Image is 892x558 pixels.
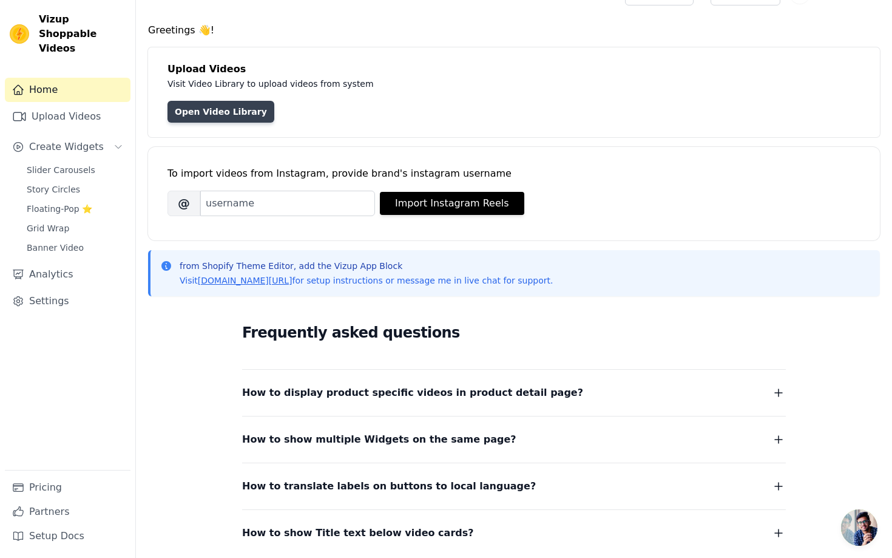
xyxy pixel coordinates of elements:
[167,191,200,216] span: @
[148,23,880,38] h4: Greetings 👋!
[242,431,786,448] button: How to show multiple Widgets on the same page?
[19,200,130,217] a: Floating-Pop ⭐
[198,276,292,285] a: [DOMAIN_NAME][URL]
[242,384,583,401] span: How to display product specific videos in product detail page?
[242,525,474,542] span: How to show Title text below video cards?
[242,525,786,542] button: How to show Title text below video cards?
[180,260,553,272] p: from Shopify Theme Editor, add the Vizup App Block
[19,181,130,198] a: Story Circles
[19,239,130,256] a: Banner Video
[19,162,130,179] a: Slider Carousels
[167,77,711,91] p: Visit Video Library to upload videos from system
[5,104,130,129] a: Upload Videos
[27,183,80,196] span: Story Circles
[10,24,29,44] img: Vizup
[29,140,104,154] span: Create Widgets
[167,62,860,77] h4: Upload Videos
[5,262,130,287] a: Analytics
[27,164,95,176] span: Slider Carousels
[167,166,860,181] div: To import videos from Instagram, provide brand's instagram username
[27,222,69,234] span: Grid Wrap
[27,203,92,215] span: Floating-Pop ⭐
[242,478,786,495] button: How to translate labels on buttons to local language?
[242,384,786,401] button: How to display product specific videos in product detail page?
[180,274,553,287] p: Visit for setup instructions or message me in live chat for support.
[841,509,877,546] div: Open chat
[27,242,84,254] span: Banner Video
[5,524,130,548] a: Setup Docs
[5,475,130,500] a: Pricing
[5,289,130,313] a: Settings
[39,12,126,56] span: Vizup Shoppable Videos
[5,500,130,524] a: Partners
[5,135,130,159] button: Create Widgets
[242,478,536,495] span: How to translate labels on buttons to local language?
[242,321,786,345] h2: Frequently asked questions
[200,191,375,216] input: username
[242,431,516,448] span: How to show multiple Widgets on the same page?
[167,101,274,123] a: Open Video Library
[19,220,130,237] a: Grid Wrap
[380,192,524,215] button: Import Instagram Reels
[5,78,130,102] a: Home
